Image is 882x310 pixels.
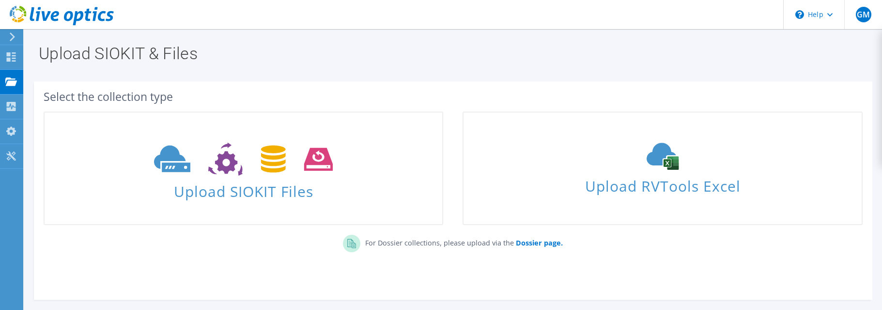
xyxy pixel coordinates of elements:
p: For Dossier collections, please upload via the [360,235,563,248]
span: Upload RVTools Excel [464,173,861,194]
a: Upload RVTools Excel [463,112,862,225]
a: Dossier page. [514,238,563,247]
span: Upload SIOKIT Files [45,178,442,199]
svg: \n [795,10,804,19]
b: Dossier page. [516,238,563,247]
a: Upload SIOKIT Files [44,112,443,225]
span: GM [856,7,871,22]
h1: Upload SIOKIT & Files [39,45,863,62]
div: Select the collection type [44,91,863,102]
